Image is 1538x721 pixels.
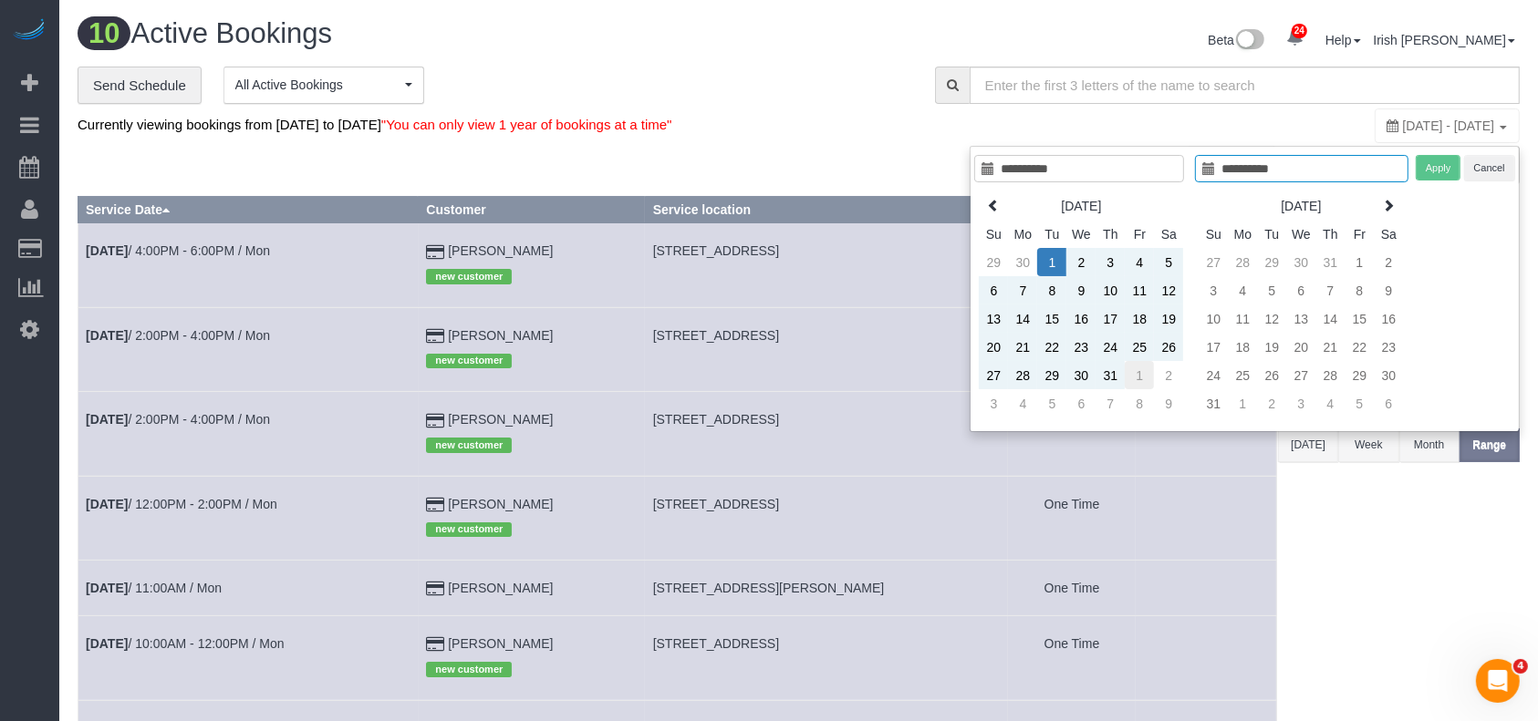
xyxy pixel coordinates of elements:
[653,636,779,651] span: [STREET_ADDRESS]
[1374,333,1403,361] td: 23
[1136,561,1277,616] td: Assigned to
[1199,220,1228,248] th: Su
[86,328,270,343] a: [DATE]/ 2:00PM - 4:00PM / Mon
[1037,389,1066,417] td: 5
[86,497,128,511] b: [DATE]
[1464,155,1515,181] button: Cancel
[1066,333,1096,361] td: 23
[86,243,270,258] a: [DATE]/ 4:00PM - 6:00PM / Mon
[979,333,1008,361] td: 20
[1257,333,1286,361] td: 19
[1096,333,1125,361] td: 24
[970,67,1520,104] input: Enter the first 3 letters of the name to search
[645,616,1008,700] td: Service location
[1199,248,1228,276] td: 27
[1125,361,1154,389] td: 1
[1374,389,1403,417] td: 6
[78,223,419,307] td: Schedule date
[1136,392,1277,476] td: Assigned to
[1257,220,1286,248] th: Tu
[653,328,779,343] span: [STREET_ADDRESS]
[1096,389,1125,417] td: 7
[419,616,645,700] td: Customer
[1154,220,1183,248] th: Sa
[1228,333,1257,361] td: 18
[1286,361,1315,389] td: 27
[419,476,645,560] td: Customer
[1125,389,1154,417] td: 8
[979,389,1008,417] td: 3
[1125,248,1154,276] td: 4
[653,497,779,511] span: [STREET_ADDRESS]
[1234,29,1264,53] img: New interface
[1257,276,1286,304] td: 5
[1154,248,1183,276] td: 5
[1286,276,1315,304] td: 6
[1257,361,1286,389] td: 26
[1199,276,1228,304] td: 3
[1066,276,1096,304] td: 9
[1315,333,1345,361] td: 21
[1008,276,1037,304] td: 7
[1008,191,1154,220] th: [DATE]
[78,307,419,391] td: Schedule date
[645,476,1008,560] td: Service location
[426,522,512,537] span: new customer
[78,616,419,700] td: Schedule date
[1345,389,1374,417] td: 5
[1125,304,1154,333] td: 18
[1154,276,1183,304] td: 12
[1037,220,1066,248] th: Tu
[979,361,1008,389] td: 27
[1008,616,1136,700] td: Frequency
[1008,392,1136,476] td: Frequency
[1096,276,1125,304] td: 10
[1096,304,1125,333] td: 17
[1460,428,1520,462] button: Range
[979,304,1008,333] td: 13
[1374,304,1403,333] td: 16
[1066,304,1096,333] td: 16
[1125,333,1154,361] td: 25
[1257,248,1286,276] td: 29
[645,223,1008,307] td: Service location
[1008,389,1037,417] td: 4
[1345,361,1374,389] td: 29
[653,412,779,427] span: [STREET_ADDRESS]
[979,276,1008,304] td: 6
[1513,659,1528,674] span: 4
[1136,476,1277,560] td: Assigned to
[426,246,444,259] i: Credit Card Payment
[426,330,444,343] i: Credit Card Payment
[1154,304,1183,333] td: 19
[1066,248,1096,276] td: 2
[419,223,645,307] td: Customer
[645,392,1008,476] td: Service location
[1066,361,1096,389] td: 30
[426,638,444,651] i: Credit Card Payment
[1345,220,1374,248] th: Fr
[1277,18,1313,58] a: 24
[1228,276,1257,304] td: 4
[1037,333,1066,361] td: 22
[426,499,444,511] i: Credit Card Payment
[1208,33,1264,47] a: Beta
[1325,33,1361,47] a: Help
[78,117,672,132] span: Currently viewing bookings from [DATE] to [DATE]
[419,307,645,391] td: Customer
[448,412,553,427] a: [PERSON_NAME]
[1292,24,1307,38] span: 24
[1199,333,1228,361] td: 17
[1154,333,1183,361] td: 26
[426,354,512,368] span: new customer
[1037,248,1066,276] td: 1
[1096,220,1125,248] th: Th
[448,636,553,651] a: [PERSON_NAME]
[78,392,419,476] td: Schedule date
[1096,361,1125,389] td: 31
[381,117,672,132] span: "You can only view 1 year of bookings at a time"
[653,581,885,595] span: [STREET_ADDRESS][PERSON_NAME]
[1315,304,1345,333] td: 14
[1066,389,1096,417] td: 6
[426,582,444,595] i: Credit Card Payment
